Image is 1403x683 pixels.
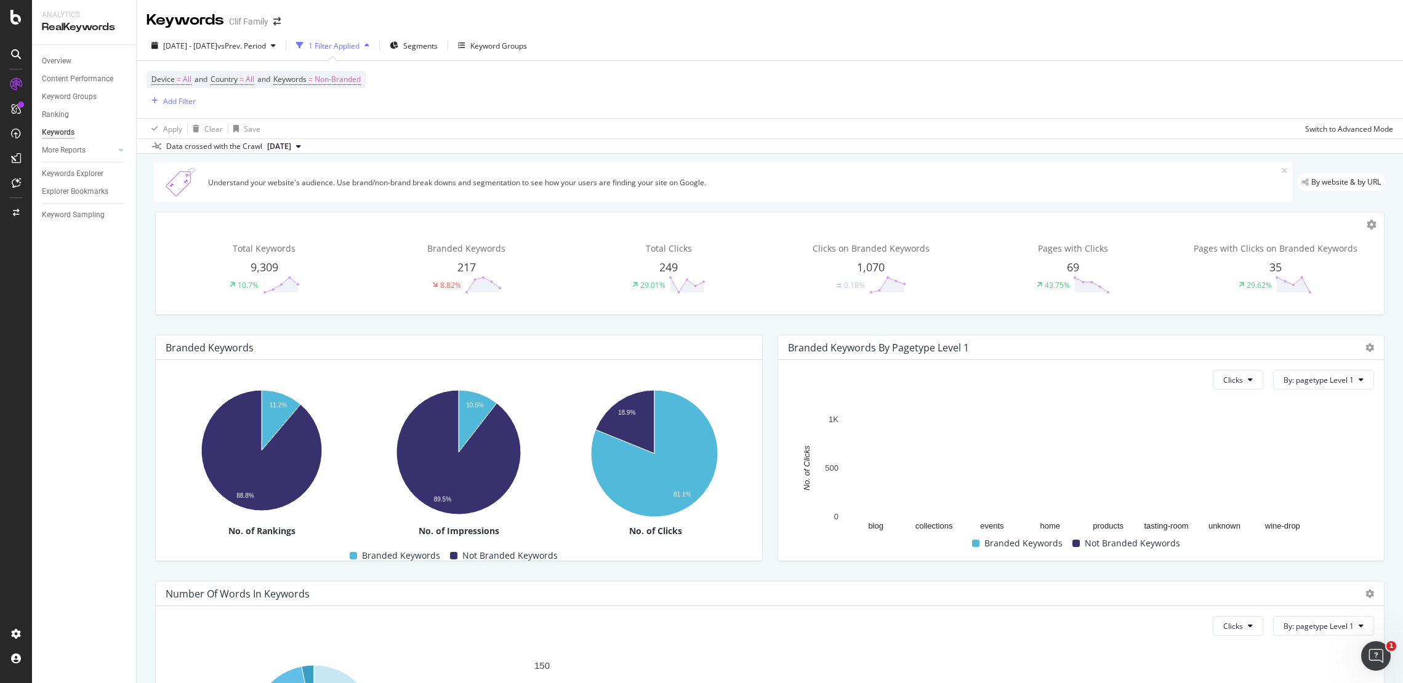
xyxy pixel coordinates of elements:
[1247,280,1272,290] div: 29.62%
[42,90,127,103] a: Keyword Groups
[1386,641,1396,651] span: 1
[42,167,103,180] div: Keywords Explorer
[857,260,885,274] span: 1,070
[42,73,127,86] a: Content Performance
[1213,370,1263,389] button: Clicks
[42,144,86,157] div: More Reports
[308,41,360,51] div: 1 Filter Applied
[246,71,254,88] span: All
[42,20,126,34] div: RealKeywords
[163,96,196,106] div: Add Filter
[208,177,1282,188] div: Understand your website's audience. Use brand/non-brand break downs and segmentation to see how y...
[42,10,126,20] div: Analytics
[195,74,207,84] span: and
[825,463,838,473] text: 500
[788,413,1370,535] svg: A chart.
[177,74,181,84] span: =
[239,74,244,84] span: =
[802,445,811,490] text: No. of Clicks
[466,402,483,409] text: 10.5%
[315,71,361,88] span: Non-Branded
[1223,621,1243,631] span: Clicks
[1273,616,1374,636] button: By: pagetype Level 1
[1093,521,1124,530] text: products
[834,512,838,521] text: 0
[163,41,217,51] span: [DATE] - [DATE]
[1223,375,1243,385] span: Clicks
[42,55,127,68] a: Overview
[147,94,196,108] button: Add Filter
[42,209,105,222] div: Keyword Sampling
[560,383,750,525] svg: A chart.
[257,74,270,84] span: and
[251,260,278,274] span: 9,309
[1067,260,1079,274] span: 69
[1144,521,1188,530] text: tasting-room
[267,141,291,152] span: 2025 Aug. 28th
[453,36,532,55] button: Keyword Groups
[829,415,838,424] text: 1K
[868,521,883,530] text: blog
[166,341,254,354] div: Branded Keywords
[1284,375,1354,385] span: By: pagetype Level 1
[1284,621,1354,631] span: By: pagetype Level 1
[147,36,281,55] button: [DATE] - [DATE]vsPrev. Period
[1208,521,1240,530] text: unknown
[1273,370,1374,389] button: By: pagetype Level 1
[42,144,115,157] a: More Reports
[159,167,203,197] img: Xn5yXbTLC6GvtKIoinKAiP4Hm0QJ922KvQwAAAAASUVORK5CYII=
[1045,280,1070,290] div: 43.75%
[147,10,224,31] div: Keywords
[1269,260,1282,274] span: 35
[166,141,262,152] div: Data crossed with the Crawl
[151,74,175,84] span: Device
[646,242,692,254] span: Total Clicks
[362,548,440,563] span: Branded Keywords
[813,242,930,254] span: Clicks on Branded Keywords
[233,242,295,254] span: Total Keywords
[42,185,108,198] div: Explorer Bookmarks
[1085,536,1180,551] span: Not Branded Keywords
[363,383,553,522] svg: A chart.
[166,588,310,600] div: Number Of Words In Keywords
[147,119,182,138] button: Apply
[385,36,443,55] button: Segments
[270,402,287,409] text: 11.2%
[308,74,313,84] span: =
[217,41,266,51] span: vs Prev. Period
[42,209,127,222] a: Keyword Sampling
[42,108,69,121] div: Ranking
[273,17,281,26] div: arrow-right-arrow-left
[211,74,238,84] span: Country
[291,36,374,55] button: 1 Filter Applied
[236,492,254,499] text: 88.8%
[470,41,527,51] div: Keyword Groups
[640,280,665,290] div: 29.01%
[1305,124,1393,134] div: Switch to Advanced Mode
[980,521,1004,530] text: events
[915,521,952,530] text: collections
[837,284,842,287] img: Equal
[262,139,306,154] button: [DATE]
[534,660,550,671] text: 150
[673,492,691,498] text: 81.1%
[42,185,127,198] a: Explorer Bookmarks
[228,119,260,138] button: Save
[42,55,71,68] div: Overview
[457,260,476,274] span: 217
[42,126,74,139] div: Keywords
[42,126,127,139] a: Keywords
[42,90,97,103] div: Keyword Groups
[166,525,358,537] div: No. of Rankings
[1297,174,1386,191] div: legacy label
[560,525,752,537] div: No. of Clicks
[163,124,182,134] div: Apply
[42,167,127,180] a: Keywords Explorer
[427,242,505,254] span: Branded Keywords
[166,383,356,518] svg: A chart.
[188,119,223,138] button: Clear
